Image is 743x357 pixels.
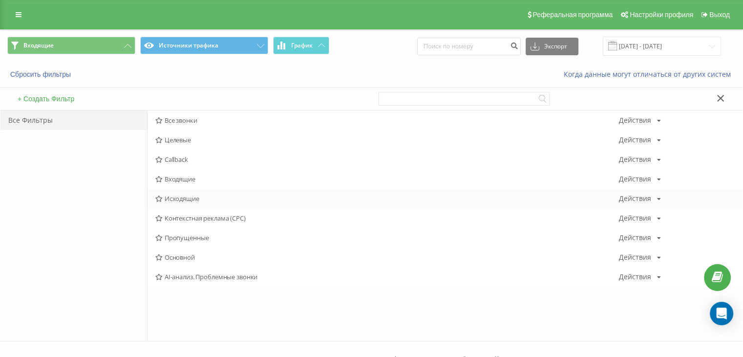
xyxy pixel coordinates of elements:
span: Все звонки [155,117,619,124]
div: Действия [619,215,651,222]
button: Источники трафика [140,37,268,54]
div: Действия [619,117,651,124]
span: AI-анализ. Проблемные звонки [155,273,619,280]
a: Когда данные могут отличаться от других систем [564,69,736,79]
span: График [291,42,313,49]
div: Действия [619,136,651,143]
span: Контекстная реклама (CPC) [155,215,619,222]
div: Open Intercom Messenger [710,302,733,325]
input: Поиск по номеру [417,38,521,55]
span: Основной [155,254,619,261]
div: Действия [619,195,651,202]
span: Входящие [23,42,54,49]
span: Исходящие [155,195,619,202]
span: Callback [155,156,619,163]
button: Экспорт [526,38,578,55]
div: Все Фильтры [0,111,147,130]
div: Действия [619,254,651,261]
span: Входящие [155,176,619,182]
span: Реферальная программа [532,11,613,19]
button: Входящие [7,37,135,54]
div: Действия [619,234,651,241]
div: Действия [619,156,651,163]
button: График [273,37,329,54]
span: Выход [709,11,730,19]
div: Действия [619,273,651,280]
button: Сбросить фильтры [7,70,76,79]
div: Действия [619,176,651,182]
span: Настройки профиля [630,11,693,19]
button: + Создать Фильтр [15,94,77,103]
button: Закрыть [714,94,728,104]
span: Пропущенные [155,234,619,241]
span: Целевые [155,136,619,143]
